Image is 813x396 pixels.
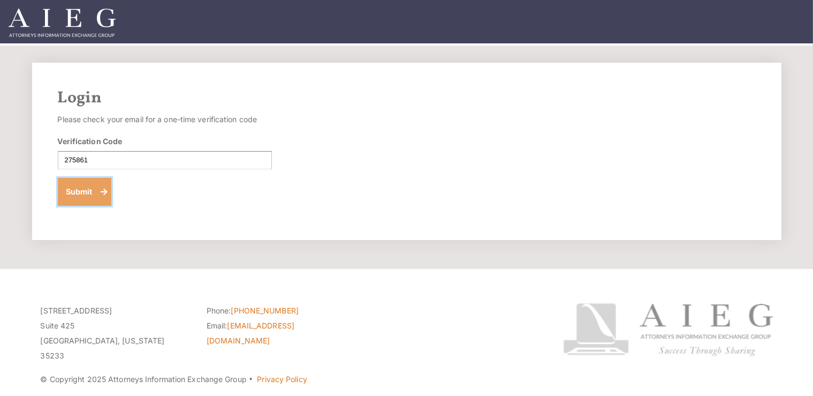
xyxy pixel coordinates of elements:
img: Attorneys Information Exchange Group logo [563,303,773,356]
label: Verification Code [58,136,123,147]
button: Submit [58,178,112,206]
li: Email: [207,318,356,348]
img: Attorneys Information Exchange Group [9,9,116,37]
li: Phone: [207,303,356,318]
span: · [248,379,253,384]
h2: Login [58,88,756,108]
a: [EMAIL_ADDRESS][DOMAIN_NAME] [207,321,294,345]
a: [PHONE_NUMBER] [231,306,299,315]
p: © Copyright 2025 Attorneys Information Exchange Group [41,372,523,387]
p: [STREET_ADDRESS] Suite 425 [GEOGRAPHIC_DATA], [US_STATE] 35233 [41,303,191,363]
p: Please check your email for a one-time verification code [58,112,272,127]
a: Privacy Policy [257,375,307,384]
